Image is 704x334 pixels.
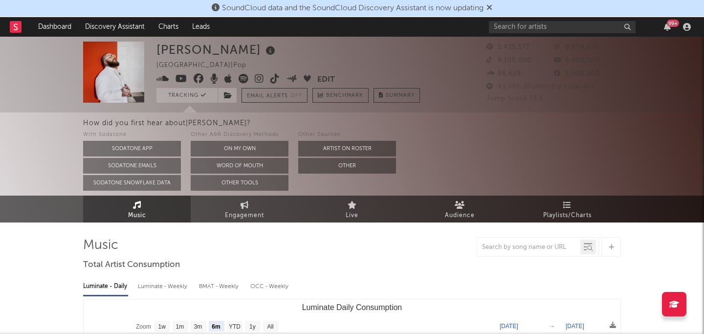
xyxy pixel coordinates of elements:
[486,84,594,90] span: 43,485,385 Monthly Listeners
[225,210,264,222] span: Engagement
[549,323,555,330] text: →
[554,70,599,77] span: 5,000,000
[250,278,289,295] div: OCC - Weekly
[242,88,308,103] button: Email AlertsOff
[500,323,518,330] text: [DATE]
[191,175,288,191] button: Other Tools
[312,88,369,103] a: Benchmark
[298,129,396,141] div: Other Sources
[158,323,166,330] text: 1w
[386,93,415,98] span: Summary
[156,60,258,71] div: [GEOGRAPHIC_DATA] | Pop
[486,44,530,50] span: 5,429,577
[199,278,241,295] div: BMAT - Weekly
[152,17,185,37] a: Charts
[83,196,191,223] a: Music
[249,323,256,330] text: 1y
[229,323,241,330] text: YTD
[191,141,288,156] button: On My Own
[191,196,298,223] a: Engagement
[486,57,531,64] span: 9,100,000
[477,244,580,251] input: Search by song name or URL
[664,23,671,31] button: 99+
[298,196,406,223] a: Live
[317,74,335,86] button: Edit
[374,88,420,103] button: Summary
[406,196,513,223] a: Audience
[78,17,152,37] a: Discovery Assistant
[83,278,128,295] div: Luminate - Daily
[513,196,621,223] a: Playlists/Charts
[667,20,679,27] div: 99 +
[298,141,396,156] button: Artist on Roster
[486,4,492,12] span: Dismiss
[212,323,220,330] text: 6m
[156,42,278,58] div: [PERSON_NAME]
[83,259,180,271] span: Total Artist Consumption
[83,175,181,191] button: Sodatone Snowflake Data
[136,323,151,330] text: Zoom
[554,57,599,64] span: 6,050,000
[298,158,396,174] button: Other
[83,129,181,141] div: With Sodatone
[486,70,521,77] span: 86,629
[267,323,273,330] text: All
[185,17,217,37] a: Leads
[83,117,704,129] div: How did you first hear about [PERSON_NAME] ?
[156,88,218,103] button: Tracking
[326,90,363,102] span: Benchmark
[128,210,146,222] span: Music
[543,210,592,222] span: Playlists/Charts
[566,323,584,330] text: [DATE]
[194,323,202,330] text: 3m
[489,21,636,33] input: Search for artists
[346,210,358,222] span: Live
[83,141,181,156] button: Sodatone App
[191,129,288,141] div: Other A&R Discovery Methods
[138,278,189,295] div: Luminate - Weekly
[191,158,288,174] button: Word Of Mouth
[290,93,302,99] em: Off
[176,323,184,330] text: 1m
[554,44,598,50] span: 8,894,375
[83,158,181,174] button: Sodatone Emails
[31,17,78,37] a: Dashboard
[486,95,543,102] span: Jump Score: 73.5
[222,4,484,12] span: SoundCloud data and the SoundCloud Discovery Assistant is now updating
[302,303,402,312] text: Luminate Daily Consumption
[445,210,475,222] span: Audience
